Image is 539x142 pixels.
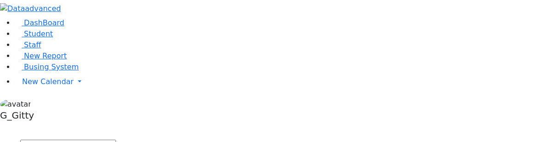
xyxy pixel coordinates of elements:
a: New Calendar [15,73,539,91]
span: DashBoard [24,18,64,27]
a: New Report [15,51,67,60]
a: DashBoard [15,18,64,27]
a: Busing System [15,62,79,71]
span: New Calendar [22,77,74,86]
a: Student [15,29,53,38]
span: Staff [24,40,41,49]
span: Busing System [24,62,79,71]
span: Student [24,29,53,38]
a: Staff [15,40,41,49]
span: New Report [24,51,67,60]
